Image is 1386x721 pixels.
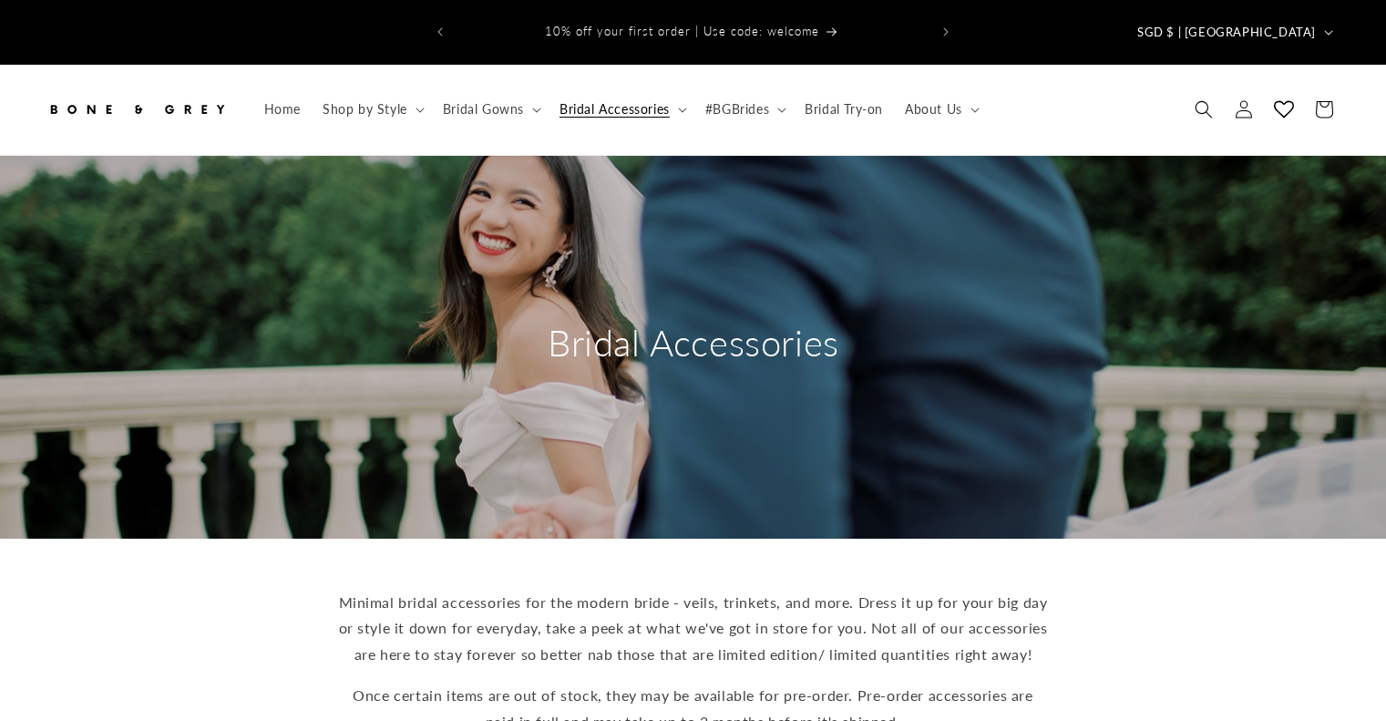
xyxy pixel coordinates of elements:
a: Bridal Try-on [794,90,894,129]
span: Bridal Try-on [805,101,883,118]
button: SGD $ | [GEOGRAPHIC_DATA] [1126,15,1340,49]
span: SGD $ | [GEOGRAPHIC_DATA] [1137,24,1316,42]
span: 10% off your first order | Use code: welcome [545,24,819,38]
summary: #BGBrides [694,90,794,129]
span: Bridal Gowns [443,101,524,118]
span: Bridal Accessories [560,101,670,118]
span: Shop by Style [323,101,407,118]
span: Home [264,101,301,118]
span: About Us [905,101,962,118]
span: #BGBrides [705,101,769,118]
button: Previous announcement [420,15,460,49]
a: Home [253,90,312,129]
button: Next announcement [926,15,966,49]
summary: About Us [894,90,987,129]
p: Minimal bridal accessories for the modern bride - veils, trinkets, and more. Dress it up for your... [338,590,1049,668]
summary: Search [1184,89,1224,129]
summary: Bridal Accessories [549,90,694,129]
summary: Bridal Gowns [432,90,549,129]
a: Bone and Grey Bridal [39,83,235,137]
h2: Bridal Accessories [520,319,867,366]
img: Bone and Grey Bridal [46,89,228,129]
summary: Shop by Style [312,90,432,129]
